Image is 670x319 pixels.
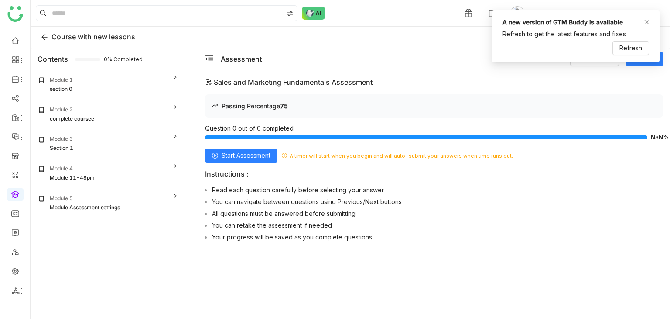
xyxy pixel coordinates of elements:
li: All questions must be answered before submitting [212,209,663,217]
button: menu-fold [205,55,214,64]
span: [DEMOGRAPHIC_DATA][PERSON_NAME] [528,8,646,18]
img: ask-buddy-normal.svg [302,7,325,20]
span: NaN% [651,134,663,140]
img: help.svg [489,10,497,18]
li: You can navigate between questions using Previous/Next buttons [212,197,663,205]
img: logo [7,6,23,22]
div: Contents [38,54,68,64]
img: search-type.svg [287,10,294,17]
p: Instructions : [205,170,663,178]
div: section 0 [50,85,72,94]
img: avatar [510,6,524,20]
div: Module 4 [50,165,73,173]
div: A new version of GTM Buddy is available [502,17,623,27]
button: Start Assessment [205,149,277,163]
span: Start Assessment [222,151,270,160]
div: Assessment [221,54,262,64]
span: A timer will start when you begin and will auto-submit your answers when time runs out. [282,149,513,163]
li: Your progress will be saved as you complete questions [212,232,663,241]
div: Question 0 out of 0 completed [205,125,663,142]
div: Module 1section 0 [32,70,185,100]
div: Module 3Section 1 [32,129,185,159]
span: 75 [280,102,288,110]
div: complete coursee [50,115,94,123]
div: Refresh to get the latest features and fixes [502,29,626,39]
li: You can retake the assessment if needed [212,221,663,229]
button: Refresh [612,41,649,55]
img: type [205,79,212,86]
div: Module Assessment settings [50,204,120,212]
div: Sales and Marketing Fundamentals Assessment [205,77,663,87]
div: Module 1 [50,76,73,84]
div: Module 11-48pm [50,174,95,182]
div: Module 5Module Assessment settings [32,188,185,218]
div: Module 4Module 11-48pm [32,159,185,188]
li: Read each question carefully before selecting your answer [212,185,663,194]
div: Section 1 [50,144,73,153]
span: Course with new lessons [51,32,135,41]
div: Module 5 [50,194,73,203]
span: Refresh [619,43,642,53]
span: 0% Completed [104,57,114,62]
button: [DEMOGRAPHIC_DATA][PERSON_NAME] [509,6,660,20]
span: menu-fold [205,55,214,63]
span: Passing Percentage [222,102,280,110]
div: Module 2complete coursee [32,100,185,129]
div: Module 2 [50,106,73,114]
div: Module 3 [50,135,73,143]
